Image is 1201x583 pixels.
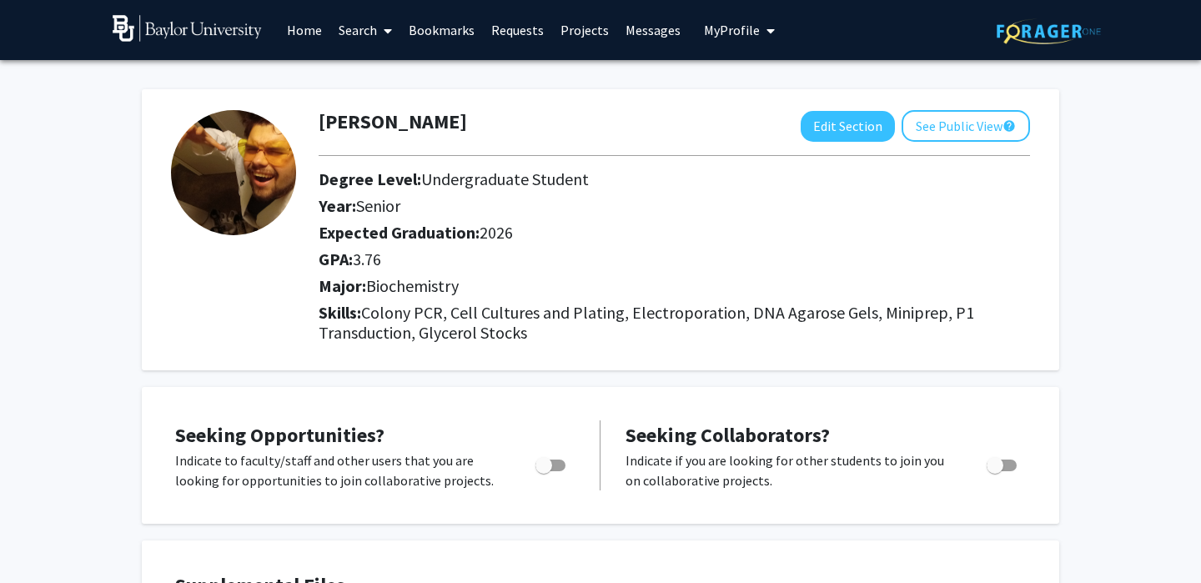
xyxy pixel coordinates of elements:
span: Biochemistry [366,275,459,296]
img: ForagerOne Logo [997,18,1101,44]
h2: Expected Graduation: [319,223,1003,243]
p: Indicate if you are looking for other students to join you on collaborative projects. [626,450,955,490]
a: Projects [552,1,617,59]
img: Baylor University Logo [113,15,262,42]
a: Bookmarks [400,1,483,59]
span: Seeking Collaborators? [626,422,830,448]
a: Requests [483,1,552,59]
h2: Major: [319,276,1030,296]
span: 3.76 [353,249,381,269]
div: Toggle [980,450,1026,475]
h2: GPA: [319,249,1003,269]
span: 2026 [480,222,513,243]
p: Indicate to faculty/staff and other users that you are looking for opportunities to join collabor... [175,450,504,490]
h2: Degree Level: [319,169,1003,189]
span: Undergraduate Student [421,168,589,189]
a: Messages [617,1,689,59]
h1: [PERSON_NAME] [319,110,467,134]
h2: Year: [319,196,1003,216]
button: Edit Section [801,111,895,142]
div: Toggle [529,450,575,475]
span: My Profile [704,22,760,38]
h2: Skills: [319,303,1030,343]
span: Seeking Opportunities? [175,422,384,448]
span: Senior [356,195,400,216]
a: Search [330,1,400,59]
a: Home [279,1,330,59]
span: Colony PCR, Cell Cultures and Plating, Electroporation, DNA Agarose Gels, Miniprep, P1 Transducti... [319,302,974,343]
img: Profile Picture [171,110,296,235]
button: See Public View [902,110,1030,142]
iframe: Chat [13,508,71,570]
mat-icon: help [1003,116,1016,136]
